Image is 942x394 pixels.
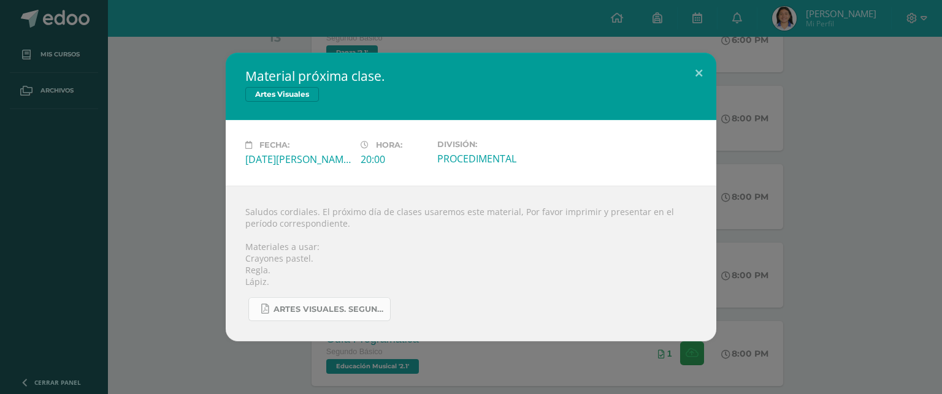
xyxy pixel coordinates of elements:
div: Saludos cordiales. El próximo día de clases usaremos este material, Por favor imprimir y presenta... [226,186,716,341]
span: Fecha: [259,140,289,150]
a: Artes visuales. Segundo Básico..pdf [248,297,391,321]
div: 20:00 [361,153,427,166]
span: Artes Visuales [245,87,319,102]
button: Close (Esc) [681,53,716,94]
span: Artes visuales. Segundo Básico..pdf [274,305,384,314]
label: División: [437,140,543,149]
span: Hora: [376,140,402,150]
h2: Material próxima clase. [245,67,697,85]
div: [DATE][PERSON_NAME] [245,153,351,166]
div: PROCEDIMENTAL [437,152,543,165]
